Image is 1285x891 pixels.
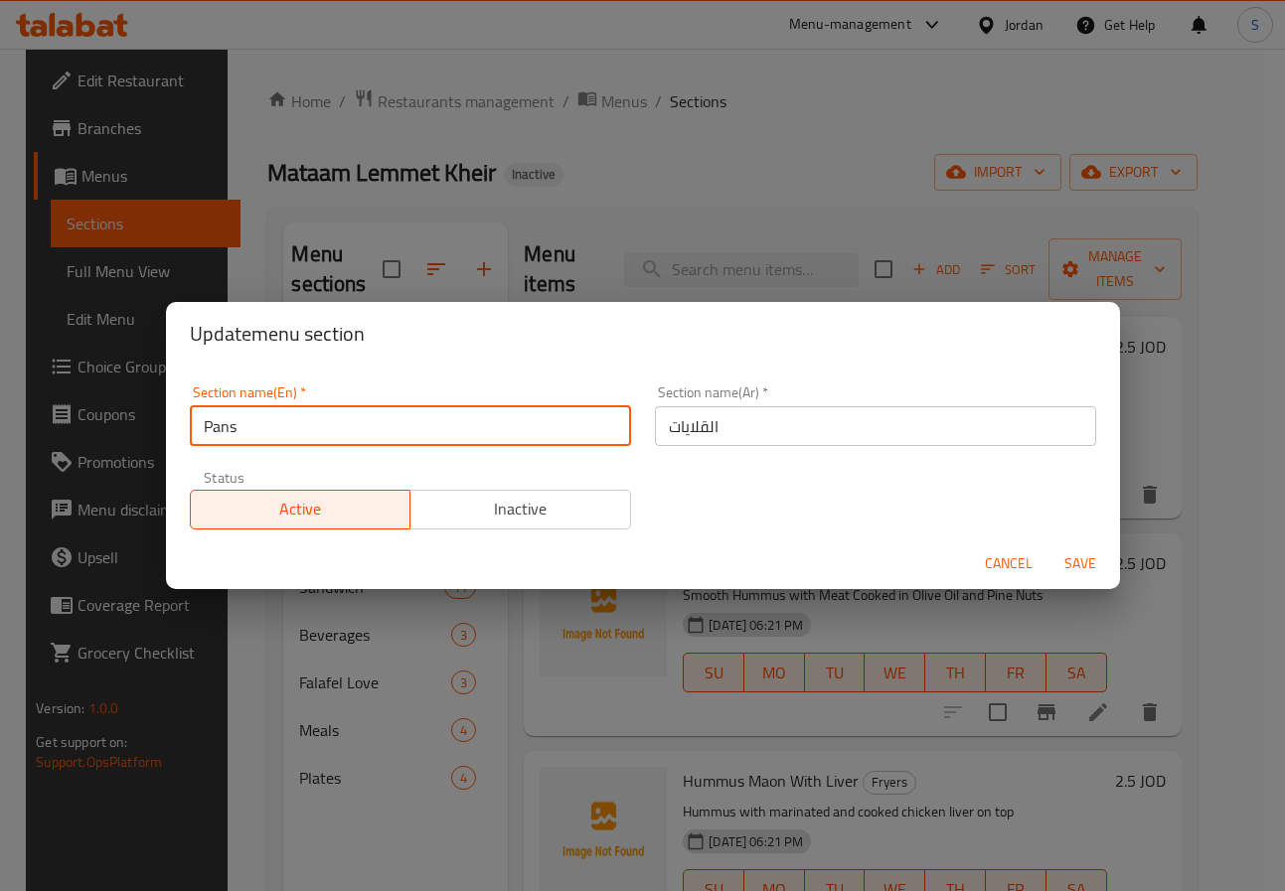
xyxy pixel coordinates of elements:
input: Please enter section name(en) [190,406,631,446]
span: Active [199,495,403,523]
button: Inactive [409,490,631,529]
button: Active [190,490,411,529]
h2: Update menu section [190,318,1096,350]
button: Cancel [977,545,1041,582]
span: Inactive [418,495,623,523]
span: Cancel [985,551,1033,576]
span: Save [1056,551,1104,576]
button: Save [1048,545,1112,582]
input: Please enter section name(ar) [655,406,1096,446]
